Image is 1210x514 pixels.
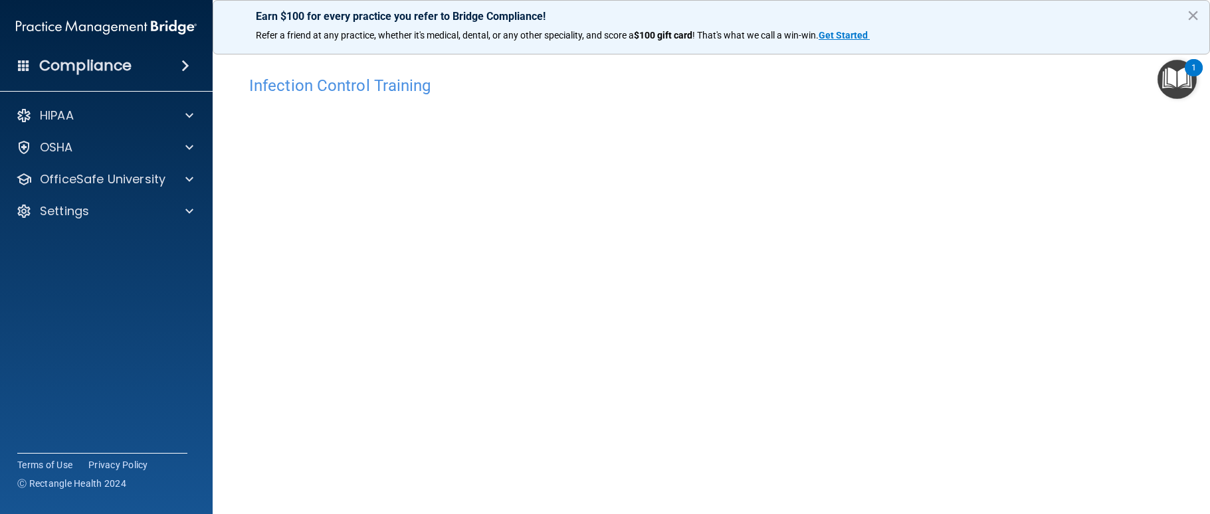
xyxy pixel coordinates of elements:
button: Close [1187,5,1199,26]
p: OSHA [40,139,73,155]
a: OfficeSafe University [16,171,193,187]
a: Privacy Policy [88,458,148,471]
a: Terms of Use [17,458,72,471]
iframe: infection-control-training [249,102,914,510]
h4: Compliance [39,56,132,75]
span: Ⓒ Rectangle Health 2024 [17,477,126,490]
p: OfficeSafe University [40,171,165,187]
strong: $100 gift card [634,30,692,41]
span: Refer a friend at any practice, whether it's medical, dental, or any other speciality, and score a [256,30,634,41]
span: ! That's what we call a win-win. [692,30,819,41]
h4: Infection Control Training [249,77,1173,94]
a: OSHA [16,139,193,155]
p: HIPAA [40,108,74,124]
button: Open Resource Center, 1 new notification [1158,60,1197,99]
div: 1 [1191,68,1196,85]
a: Settings [16,203,193,219]
p: Earn $100 for every practice you refer to Bridge Compliance! [256,10,1167,23]
strong: Get Started [819,30,868,41]
p: Settings [40,203,89,219]
a: Get Started [819,30,870,41]
img: PMB logo [16,14,197,41]
a: HIPAA [16,108,193,124]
